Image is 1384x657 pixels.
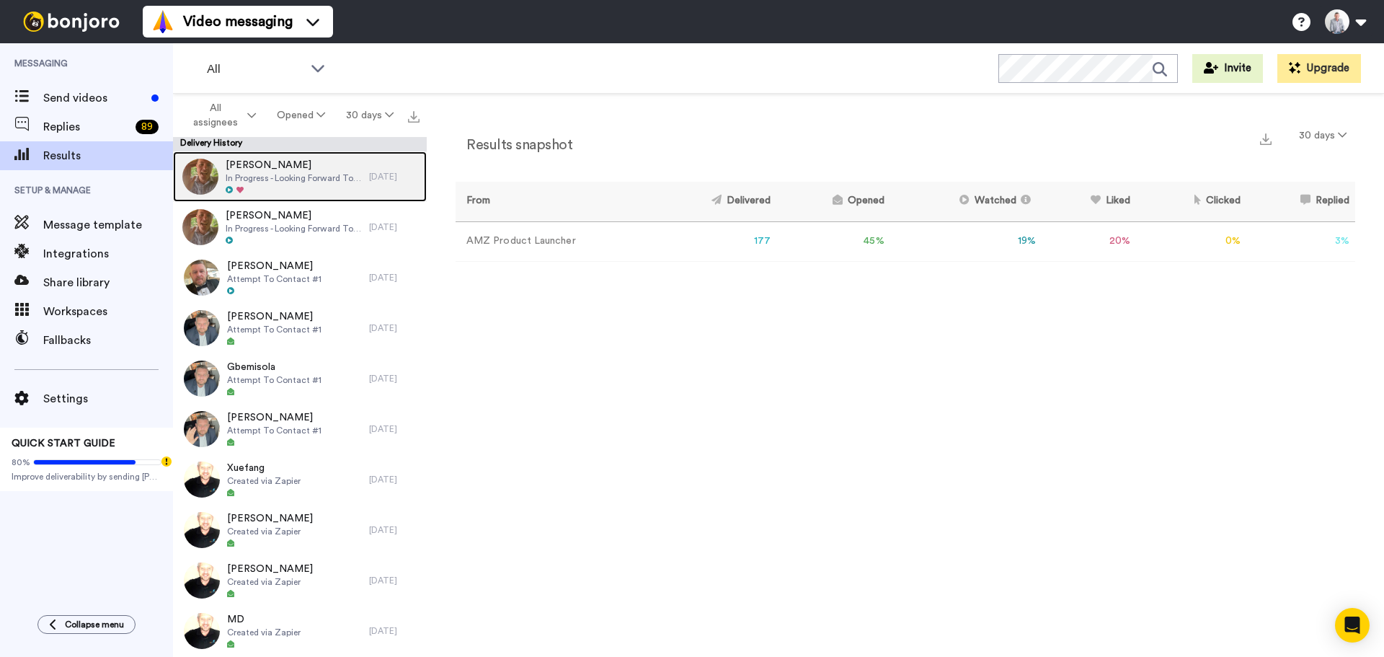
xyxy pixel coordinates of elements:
[184,613,220,649] img: 0e192fef-c2df-4dce-951e-f85afc5bc077-thumb.jpg
[182,209,218,245] img: 79f53606-3db5-4251-ba82-c9ff7a8c81f1-thumb.jpg
[408,111,420,123] img: export.svg
[227,425,321,436] span: Attempt To Contact #1
[369,474,420,485] div: [DATE]
[1277,54,1361,83] button: Upgrade
[227,374,321,386] span: Attempt To Contact #1
[186,101,244,130] span: All assignees
[173,404,427,454] a: [PERSON_NAME]Attempt To Contact #1[DATE]
[1246,182,1355,221] th: Replied
[456,137,572,153] h2: Results snapshot
[43,245,173,263] span: Integrations
[267,102,336,128] button: Opened
[369,373,420,384] div: [DATE]
[12,438,115,449] span: QUICK START GUIDE
[335,102,404,128] button: 30 days
[369,625,420,637] div: [DATE]
[173,151,427,202] a: [PERSON_NAME]In Progress - Looking Forward To Working With You![DATE]
[151,10,174,33] img: vm-color.svg
[890,221,1042,261] td: 19 %
[160,455,173,468] div: Tooltip anchor
[1335,608,1370,643] div: Open Intercom Messenger
[226,158,362,172] span: [PERSON_NAME]
[43,303,173,320] span: Workspaces
[184,361,220,397] img: 769602b0-4470-4887-90cf-38115980a841-thumb.jpg
[776,182,890,221] th: Opened
[1042,221,1136,261] td: 20 %
[456,221,652,261] td: AMZ Product Launcher
[173,202,427,252] a: [PERSON_NAME]In Progress - Looking Forward To Working With You![DATE]
[1246,221,1355,261] td: 3 %
[227,273,321,285] span: Attempt To Contact #1
[173,505,427,555] a: [PERSON_NAME]Created via Zapier[DATE]
[184,563,220,599] img: 2738b413-0ea1-454b-bac5-ec54f911b6c9-thumb.jpg
[369,575,420,586] div: [DATE]
[1136,182,1246,221] th: Clicked
[43,332,173,349] span: Fallbacks
[184,512,220,548] img: ec39d6e7-9828-48b4-8d4e-b9e58b0ad8be-thumb.jpg
[43,390,173,407] span: Settings
[226,208,362,223] span: [PERSON_NAME]
[43,147,173,164] span: Results
[43,274,173,291] span: Share library
[227,612,301,627] span: MD
[227,511,313,526] span: [PERSON_NAME]
[369,524,420,536] div: [DATE]
[1290,123,1355,149] button: 30 days
[227,576,313,588] span: Created via Zapier
[369,423,420,435] div: [DATE]
[12,457,30,468] span: 80%
[173,353,427,404] a: GbemisolaAttempt To Contact #1[DATE]
[184,411,220,447] img: 1c0306c6-3952-4b8c-8fb7-76a2135e68b8-thumb.jpg
[184,310,220,346] img: 3aa13561-c4f8-4f47-bd0c-29c3c5e06f87-thumb.jpg
[17,12,125,32] img: bj-logo-header-white.svg
[227,562,313,576] span: [PERSON_NAME]
[43,89,146,107] span: Send videos
[369,221,420,233] div: [DATE]
[1260,133,1272,145] img: export.svg
[227,309,321,324] span: [PERSON_NAME]
[65,619,124,630] span: Collapse menu
[227,324,321,335] span: Attempt To Contact #1
[456,182,652,221] th: From
[182,159,218,195] img: e42621c9-5560-4def-ac08-56c98b603e70-thumb.jpg
[652,221,776,261] td: 177
[652,182,776,221] th: Delivered
[173,137,427,151] div: Delivery History
[369,322,420,334] div: [DATE]
[227,259,321,273] span: [PERSON_NAME]
[227,475,301,487] span: Created via Zapier
[43,118,130,136] span: Replies
[227,526,313,537] span: Created via Zapier
[207,61,303,78] span: All
[404,105,424,126] button: Export all results that match these filters now.
[227,360,321,374] span: Gbemisola
[173,454,427,505] a: XuefangCreated via Zapier[DATE]
[173,555,427,606] a: [PERSON_NAME]Created via Zapier[DATE]
[43,216,173,234] span: Message template
[184,260,220,296] img: 8c8d6ebb-df90-4deb-ae78-357460370a3f-thumb.jpg
[183,12,293,32] span: Video messaging
[184,462,220,498] img: daada8bc-9765-4acd-a180-41d42e3ceb7b-thumb.jpg
[37,615,136,634] button: Collapse menu
[173,606,427,656] a: MDCreated via Zapier[DATE]
[226,223,362,234] span: In Progress - Looking Forward To Working With You!
[227,627,301,638] span: Created via Zapier
[369,272,420,283] div: [DATE]
[1256,128,1276,149] button: Export a summary of each team member’s results that match this filter now.
[173,303,427,353] a: [PERSON_NAME]Attempt To Contact #1[DATE]
[1136,221,1246,261] td: 0 %
[369,171,420,182] div: [DATE]
[227,461,301,475] span: Xuefang
[176,95,267,136] button: All assignees
[1192,54,1263,83] button: Invite
[12,471,161,482] span: Improve deliverability by sending [PERSON_NAME]’s from your own email
[136,120,159,134] div: 89
[173,252,427,303] a: [PERSON_NAME]Attempt To Contact #1[DATE]
[1042,182,1136,221] th: Liked
[226,172,362,184] span: In Progress - Looking Forward To Working With You!
[227,410,321,425] span: [PERSON_NAME]
[776,221,890,261] td: 45 %
[890,182,1042,221] th: Watched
